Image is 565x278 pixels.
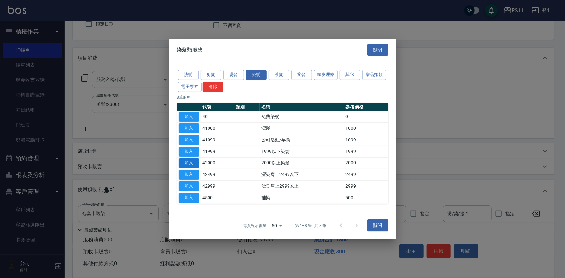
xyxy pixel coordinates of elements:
[179,123,199,133] button: 加入
[344,180,388,192] td: 2999
[260,180,344,192] td: 漂染肩上2999以上
[344,123,388,134] td: 1000
[260,123,344,134] td: 漂髮
[179,158,199,168] button: 加入
[179,181,199,191] button: 加入
[260,192,344,204] td: 補染
[260,111,344,123] td: 免費染髮
[260,146,344,157] td: 1999以下染髮
[201,111,234,123] td: 40
[269,217,285,234] div: 50
[203,82,223,92] button: 清除
[178,70,199,80] button: 洗髮
[179,170,199,180] button: 加入
[246,70,267,80] button: 染髮
[179,112,199,122] button: 加入
[234,103,260,111] th: 類別
[201,146,234,157] td: 41999
[269,70,289,80] button: 護髮
[201,103,234,111] th: 代號
[201,180,234,192] td: 42999
[367,219,388,231] button: 關閉
[367,44,388,56] button: 關閉
[344,134,388,146] td: 1099
[243,223,266,228] p: 每頁顯示數量
[201,70,221,80] button: 剪髮
[344,169,388,181] td: 2499
[344,111,388,123] td: 0
[201,192,234,204] td: 4500
[344,146,388,157] td: 1999
[223,70,244,80] button: 燙髮
[177,94,388,100] p: 8 筆服務
[260,103,344,111] th: 名稱
[201,123,234,134] td: 41000
[201,169,234,181] td: 42499
[344,157,388,169] td: 2000
[260,134,344,146] td: 公司活動/早鳥
[179,135,199,145] button: 加入
[295,223,326,228] p: 第 1–8 筆 共 8 筆
[291,70,312,80] button: 接髮
[344,192,388,204] td: 500
[344,103,388,111] th: 參考價格
[178,82,202,92] button: 電子票券
[362,70,386,80] button: 贈品扣款
[314,70,338,80] button: 頭皮理療
[260,169,344,181] td: 漂染肩上2499以下
[179,193,199,203] button: 加入
[340,70,360,80] button: 其它
[201,157,234,169] td: 42000
[177,47,203,53] span: 染髮類服務
[179,147,199,157] button: 加入
[260,157,344,169] td: 2000以上染髮
[201,134,234,146] td: 41099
